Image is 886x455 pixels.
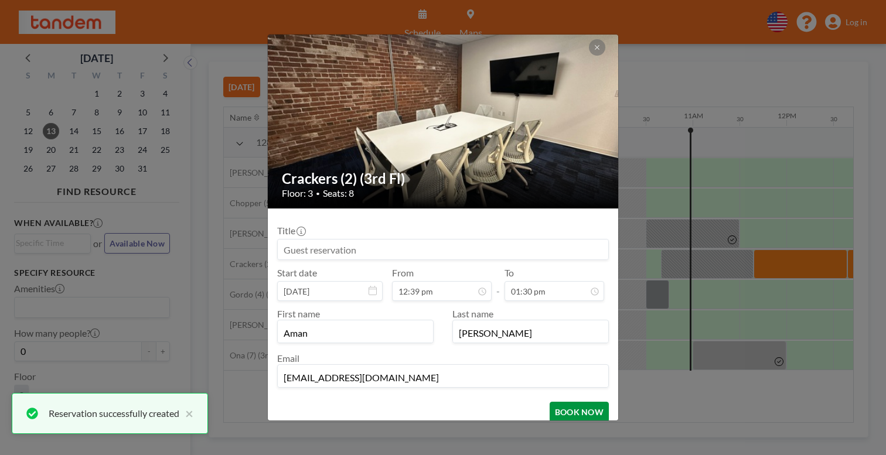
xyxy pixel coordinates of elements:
button: close [179,406,193,420]
h2: Crackers (2) (3rd Fl) [282,170,605,187]
button: BOOK NOW [550,402,609,422]
span: • [316,189,320,198]
input: Email [278,367,608,387]
label: Email [277,353,299,364]
span: Seats: 8 [323,187,354,199]
label: First name [277,308,320,319]
label: Start date [277,267,317,279]
input: Guest reservation [278,240,608,259]
div: Reservation successfully created [49,406,179,420]
span: - [496,271,500,297]
input: Last name [453,323,608,343]
input: First name [278,323,433,343]
span: Floor: 3 [282,187,313,199]
label: From [392,267,414,279]
label: Title [277,225,305,237]
label: To [505,267,514,279]
label: Last name [452,308,493,319]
